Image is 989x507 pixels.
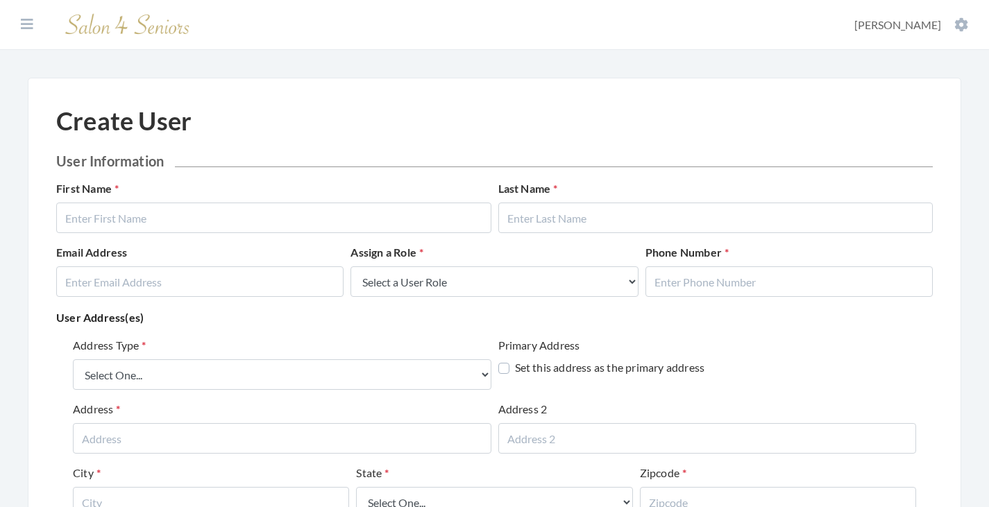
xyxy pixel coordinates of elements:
[56,153,933,169] h2: User Information
[850,17,972,33] button: [PERSON_NAME]
[350,244,423,261] label: Assign a Role
[498,359,705,376] label: Set this address as the primary address
[498,337,580,354] label: Primary Address
[498,180,558,197] label: Last Name
[645,244,729,261] label: Phone Number
[73,337,146,354] label: Address Type
[73,465,101,481] label: City
[73,401,121,418] label: Address
[356,465,389,481] label: State
[645,266,933,297] input: Enter Phone Number
[73,423,491,454] input: Address
[498,203,933,233] input: Enter Last Name
[56,308,933,327] p: User Address(es)
[56,180,119,197] label: First Name
[56,244,128,261] label: Email Address
[56,203,491,233] input: Enter First Name
[58,8,197,41] img: Salon 4 Seniors
[56,106,192,136] h1: Create User
[854,18,941,31] span: [PERSON_NAME]
[498,401,548,418] label: Address 2
[56,266,344,297] input: Enter Email Address
[640,465,687,481] label: Zipcode
[498,423,917,454] input: Address 2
